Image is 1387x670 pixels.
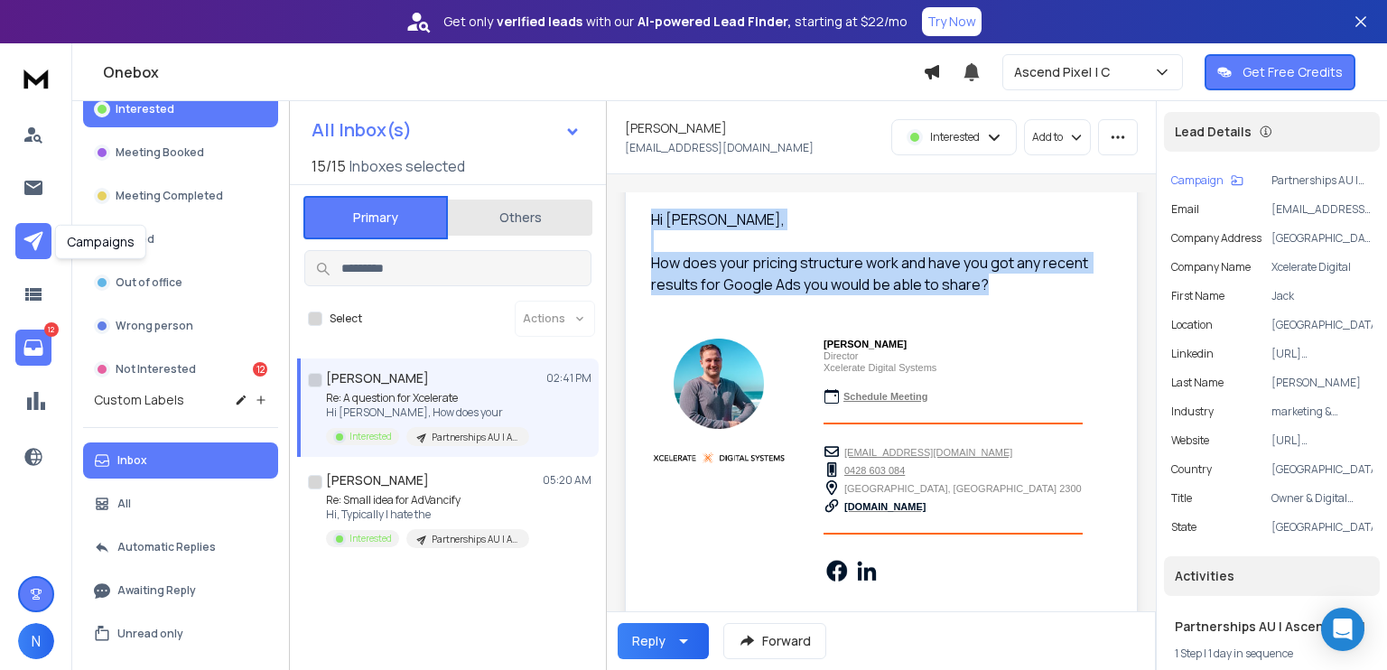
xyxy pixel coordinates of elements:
div: Activities [1164,556,1380,596]
span: 15 / 15 [312,155,346,177]
p: Xcelerate Digital [1271,260,1373,275]
p: Company Address [1171,231,1261,246]
p: [GEOGRAPHIC_DATA] [1271,462,1373,477]
p: [GEOGRAPHIC_DATA] [1271,520,1373,535]
p: All [117,497,131,511]
p: Email [1171,202,1199,217]
p: Get Free Credits [1243,63,1343,81]
strong: AI-powered Lead Finder, [638,13,791,31]
p: marketing & advertising [1271,405,1373,419]
button: Get Free Credits [1205,54,1355,90]
div: How does your pricing structure work and have you got any recent results for Google Ads you would... [651,252,1097,655]
p: Interested [930,130,980,144]
h1: Onebox [103,61,923,83]
p: [EMAIL_ADDRESS][DOMAIN_NAME] [1271,202,1373,217]
p: Meeting Booked [116,145,204,160]
p: 05:20 AM [543,473,591,488]
p: Country [1171,462,1212,477]
button: Unread only [83,616,278,652]
p: industry [1171,405,1214,419]
div: Hi [PERSON_NAME], [651,209,1097,230]
p: Awaiting Reply [117,583,196,598]
p: [URL][DOMAIN_NAME][PERSON_NAME] [1271,347,1373,361]
p: linkedin [1171,347,1214,361]
div: Open Intercom Messenger [1321,608,1364,651]
p: [GEOGRAPHIC_DATA], [GEOGRAPHIC_DATA], [GEOGRAPHIC_DATA], 2300 [1271,231,1373,246]
p: Re: Small idea for AdVancify [326,493,529,507]
span: [DOMAIN_NAME] [844,501,926,512]
p: Director [824,350,1082,362]
p: Interested [349,532,392,545]
p: Inbox [117,453,147,468]
p: location [1171,318,1213,332]
p: 12 [44,322,59,337]
h1: [PERSON_NAME] [326,471,429,489]
div: | [1175,647,1369,661]
button: Wrong person [83,308,278,344]
p: 02:41 PM [546,371,591,386]
button: N [18,623,54,659]
strong: verified leads [497,13,582,31]
a: [DOMAIN_NAME] [844,495,926,515]
button: Closed [83,221,278,257]
div: Campaigns [55,225,146,259]
p: Get only with our starting at $22/mo [443,13,908,31]
p: Interested [116,102,174,116]
button: Try Now [922,7,982,36]
p: Partnerships AU | Ascend Pixel [1271,173,1373,188]
p: [EMAIL_ADDRESS][DOMAIN_NAME] [625,141,814,155]
button: All [83,486,278,522]
label: Select [330,312,362,326]
button: All Inbox(s) [297,112,595,148]
strong: [PERSON_NAME] [824,339,907,349]
p: Unread only [117,627,183,641]
div: Reply [632,632,666,650]
button: Inbox [83,442,278,479]
p: State [1171,520,1196,535]
span: 1 day in sequence [1208,646,1293,661]
img: logo [18,61,54,95]
button: Forward [723,623,826,659]
h1: All Inbox(s) [312,121,412,139]
button: Meeting Booked [83,135,278,171]
p: Last Name [1171,376,1224,390]
span: [GEOGRAPHIC_DATA], [GEOGRAPHIC_DATA] 2300 [844,483,1082,494]
button: Others [448,198,592,237]
a: 12 [15,330,51,366]
a: [EMAIL_ADDRESS][DOMAIN_NAME] [844,441,1012,461]
button: Interested [83,91,278,127]
p: Partnerships AU | Ascend Pixel [432,431,518,444]
p: Try Now [927,13,976,31]
p: Hi [PERSON_NAME], How does your [326,405,529,420]
div: 12 [253,362,267,377]
p: Campaign [1171,173,1224,188]
button: Automatic Replies [83,529,278,565]
p: Partnerships AU | Ascend Pixel [432,533,518,546]
p: website [1171,433,1209,448]
a: Schedule Meeting [843,391,928,402]
p: Interested [349,430,392,443]
a: 0428 603 084 [844,465,905,476]
p: title [1171,491,1192,506]
h3: Inboxes selected [349,155,465,177]
p: Company Name [1171,260,1251,275]
h1: Partnerships AU | Ascend Pixel [1175,618,1369,636]
button: Primary [303,196,448,239]
span: [EMAIL_ADDRESS][DOMAIN_NAME] [844,447,1012,458]
span: 1 Step [1175,646,1202,661]
p: Wrong person [116,319,193,333]
button: Campaign [1171,173,1243,188]
p: Jack [1271,289,1373,303]
p: Automatic Replies [117,540,216,554]
button: Reply [618,623,709,659]
p: First Name [1171,289,1224,303]
p: [PERSON_NAME] [1271,376,1373,390]
p: Xcelerate Digital Systems [824,362,1082,374]
p: Lead Details [1175,123,1252,141]
p: Meeting Completed [116,189,223,203]
p: [GEOGRAPHIC_DATA] [1271,318,1373,332]
h1: [PERSON_NAME] [625,119,727,137]
button: Out of office [83,265,278,301]
h3: Custom Labels [94,391,184,409]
